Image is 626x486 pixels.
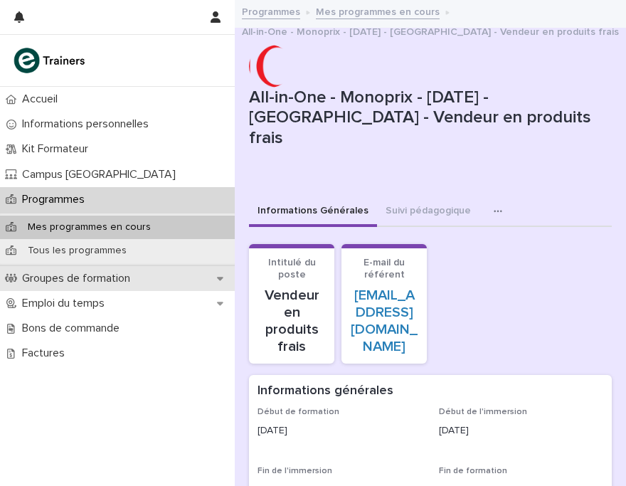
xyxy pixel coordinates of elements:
p: Emploi du temps [16,297,116,310]
p: Kit Formateur [16,142,100,156]
p: Tous les programmes [16,245,138,257]
img: K0CqGN7SDeD6s4JG8KQk [11,46,90,75]
span: E-mail du référent [364,258,405,280]
button: Suivi pédagogique [377,197,479,227]
p: Informations personnelles [16,117,160,131]
span: Fin de formation [439,467,507,475]
p: Groupes de formation [16,272,142,285]
span: Début de l'immersion [439,408,527,416]
a: [EMAIL_ADDRESS][DOMAIN_NAME] [351,288,418,354]
span: Début de formation [258,408,339,416]
p: Bons de commande [16,322,131,335]
p: All-in-One - Monoprix - [DATE] - [GEOGRAPHIC_DATA] - Vendeur en produits frais [249,88,612,149]
p: Vendeur en produits frais [258,287,326,355]
p: Programmes [16,193,96,206]
p: Factures [16,347,76,360]
a: Mes programmes en cours [316,3,440,19]
span: Intitulé du poste [268,258,316,280]
p: [DATE] [439,423,603,438]
p: Campus [GEOGRAPHIC_DATA] [16,168,187,181]
p: Mes programmes en cours [16,221,162,233]
p: [DATE] [258,423,422,438]
a: Programmes [242,3,300,19]
button: Informations Générales [249,197,377,227]
span: Fin de l'immersion [258,467,332,475]
h2: Informations générales [258,384,393,399]
p: Accueil [16,93,69,106]
p: All-in-One - Monoprix - [DATE] - [GEOGRAPHIC_DATA] - Vendeur en produits frais [242,23,619,38]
